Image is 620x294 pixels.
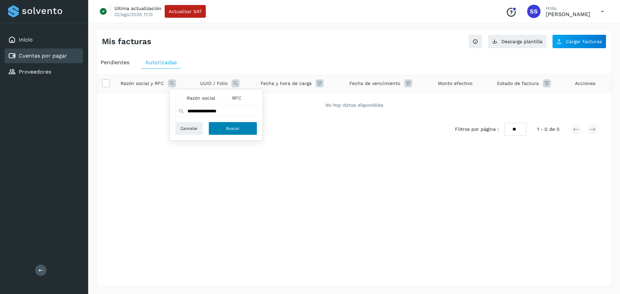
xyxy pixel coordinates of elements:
p: 22/ago/2025 11:13 [114,11,153,17]
a: Cuentas por pagar [19,53,67,59]
span: Fecha y hora de carga [261,80,312,87]
span: Pendientes [101,59,129,66]
p: Sagrario Silva [546,11,590,17]
div: No hay datos disponibles [105,102,603,109]
span: Razón social y RFC [121,80,164,87]
span: Acciones [575,80,595,87]
button: Descarga plantilla [488,34,547,48]
a: Proveedores [19,69,51,75]
div: Inicio [5,32,83,47]
h4: Mis facturas [102,37,151,46]
span: Cargar facturas [566,39,602,44]
span: UUID / Folio [200,80,227,87]
p: Última actualización [114,5,161,11]
p: Hola, [546,5,590,11]
span: Fecha de vencimiento [349,80,400,87]
span: Actualizar SAT [169,9,202,14]
span: Monto efectivo [438,80,472,87]
div: Proveedores [5,65,83,79]
span: 1 - 0 de 0 [537,126,560,133]
button: Cargar facturas [552,34,606,48]
span: Autorizadas [145,59,177,66]
span: Descarga plantilla [501,39,542,44]
span: Filtros por página : [455,126,499,133]
span: Estado de factura [497,80,539,87]
button: Actualizar SAT [165,5,206,18]
a: Inicio [19,36,33,43]
div: Cuentas por pagar [5,48,83,63]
